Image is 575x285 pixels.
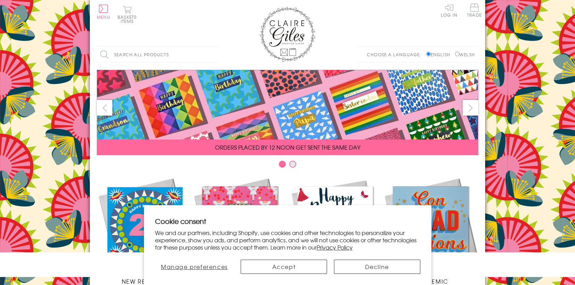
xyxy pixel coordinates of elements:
[155,260,234,274] button: Manage preferences
[463,100,478,116] button: next
[121,14,137,24] span: 0 items
[441,3,457,17] a: Log In
[97,14,110,20] span: Menu
[155,229,420,251] p: We and our partners, including Shopify, use cookies and other technologies to personalize your ex...
[455,52,460,56] input: Welsh
[97,160,478,171] div: Carousel Pagination
[211,47,218,62] input: Search
[118,6,137,23] button: Basket0 items
[97,5,110,19] button: Menu
[317,243,353,251] a: Privacy Policy
[260,7,315,62] img: Claire Giles Greetings Cards
[279,161,286,168] button: Carousel Page 1 (Current Slide)
[161,262,228,271] span: Manage preferences
[467,3,482,17] span: Trade
[215,143,360,151] span: ORDERS PLACED BY 12 NOON GET SENT THE SAME DAY
[455,51,475,58] label: Welsh
[426,51,454,58] label: English
[367,51,425,58] p: Choose a language:
[426,52,431,56] input: English
[334,260,420,274] button: Decline
[97,47,218,62] input: Search all products
[289,161,296,168] button: Carousel Page 2
[155,216,420,226] h2: Cookie consent
[467,3,482,18] a: Trade
[97,100,112,116] button: prev
[241,260,327,274] button: Accept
